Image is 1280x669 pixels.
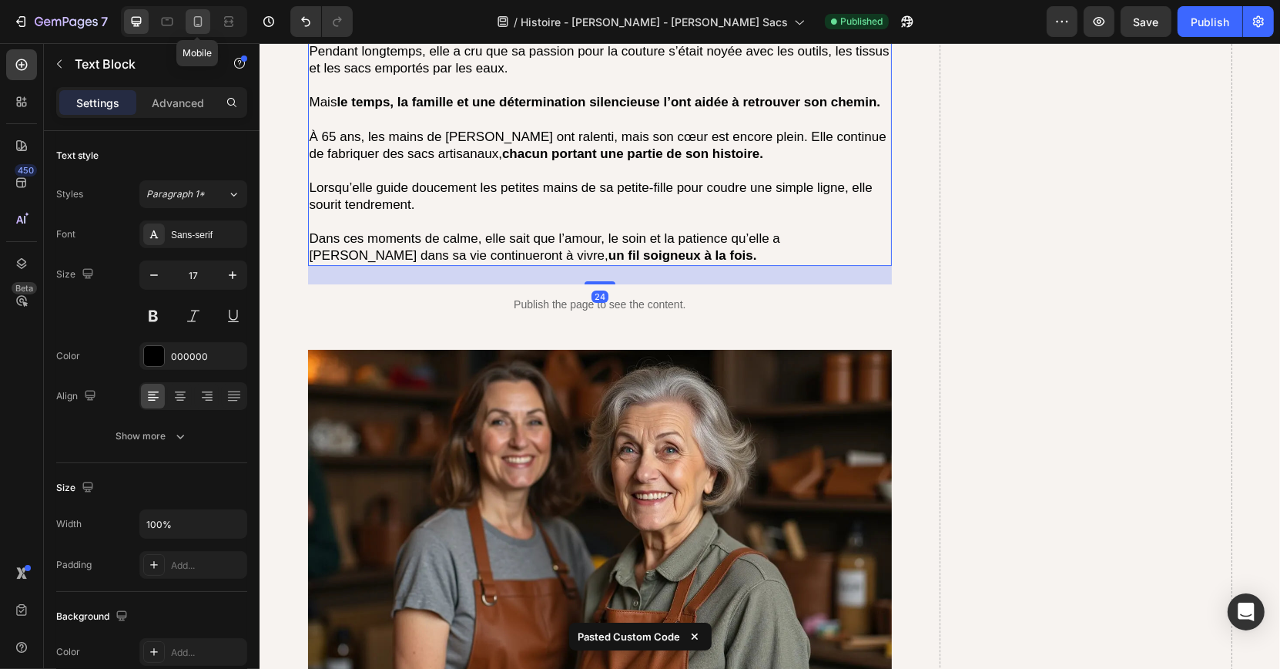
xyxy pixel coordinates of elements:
[1121,6,1171,37] button: Save
[49,254,633,270] p: Publish the page to see the content.
[260,43,1280,669] iframe: Design area
[56,264,97,285] div: Size
[49,307,633,641] img: gempages_584126857113240152-a5e39c2e-fecb-4102-a9d7-c0cc78da87b6.webp
[146,187,205,201] span: Paragraph 1*
[56,558,92,572] div: Padding
[171,559,243,573] div: Add...
[1178,6,1242,37] button: Publish
[171,228,243,242] div: Sans-serif
[56,149,99,163] div: Text style
[56,187,83,201] div: Styles
[56,645,80,659] div: Color
[116,429,188,444] div: Show more
[56,607,131,627] div: Background
[1228,593,1265,630] div: Open Intercom Messenger
[56,227,75,241] div: Font
[56,478,97,499] div: Size
[1191,14,1229,30] div: Publish
[6,6,115,37] button: 7
[15,164,37,176] div: 450
[578,629,681,644] p: Pasted Custom Code
[139,180,247,208] button: Paragraph 1*
[75,55,206,73] p: Text Block
[152,95,204,111] p: Advanced
[12,282,37,294] div: Beta
[349,205,498,220] strong: un fil soigneux à la fois.
[56,386,99,407] div: Align
[521,14,788,30] span: Histoire - [PERSON_NAME] - [PERSON_NAME] Sacs
[171,646,243,660] div: Add...
[332,247,349,260] div: 24
[840,15,883,29] span: Published
[290,6,353,37] div: Undo/Redo
[56,517,82,531] div: Width
[514,14,518,30] span: /
[101,12,108,31] p: 7
[56,349,80,363] div: Color
[140,510,246,538] input: Auto
[1134,15,1159,29] span: Save
[76,95,119,111] p: Settings
[56,422,247,450] button: Show more
[171,350,243,364] div: 000000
